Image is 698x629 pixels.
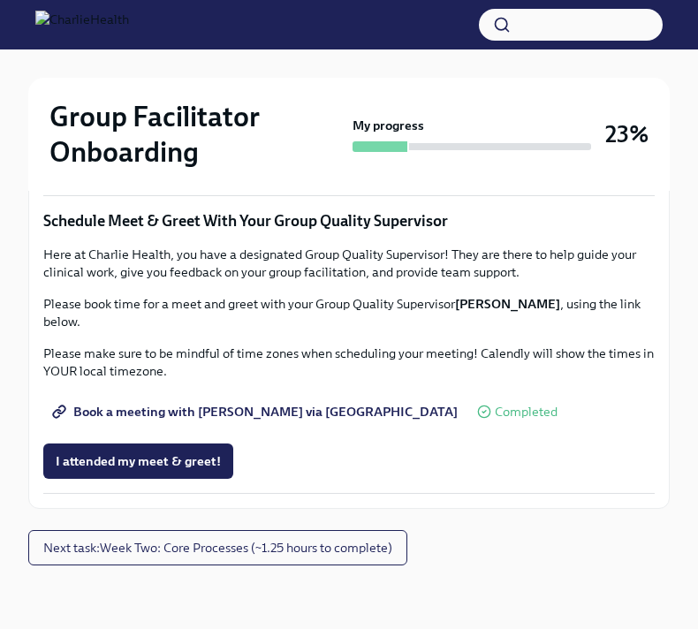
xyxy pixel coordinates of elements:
img: CharlieHealth [35,11,129,39]
h3: 23% [605,118,649,150]
a: Book a meeting with [PERSON_NAME] via [GEOGRAPHIC_DATA] [43,394,470,429]
strong: [PERSON_NAME] [455,296,560,312]
p: Here at Charlie Health, you have a designated Group Quality Supervisor! They are there to help gu... [43,246,655,281]
p: Please book time for a meet and greet with your Group Quality Supervisor , using the link below. [43,295,655,330]
button: Next task:Week Two: Core Processes (~1.25 hours to complete) [28,530,407,565]
p: Please make sure to be mindful of time zones when scheduling your meeting! Calendly will show the... [43,345,655,380]
span: I attended my meet & greet! [56,452,221,470]
span: Completed [495,405,558,419]
span: Book a meeting with [PERSON_NAME] via [GEOGRAPHIC_DATA] [56,403,458,421]
p: Schedule Meet & Greet With Your Group Quality Supervisor [43,210,655,231]
strong: My progress [353,117,424,134]
button: I attended my meet & greet! [43,443,233,479]
span: Next task : Week Two: Core Processes (~1.25 hours to complete) [43,539,392,557]
h2: Group Facilitator Onboarding [49,99,345,170]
